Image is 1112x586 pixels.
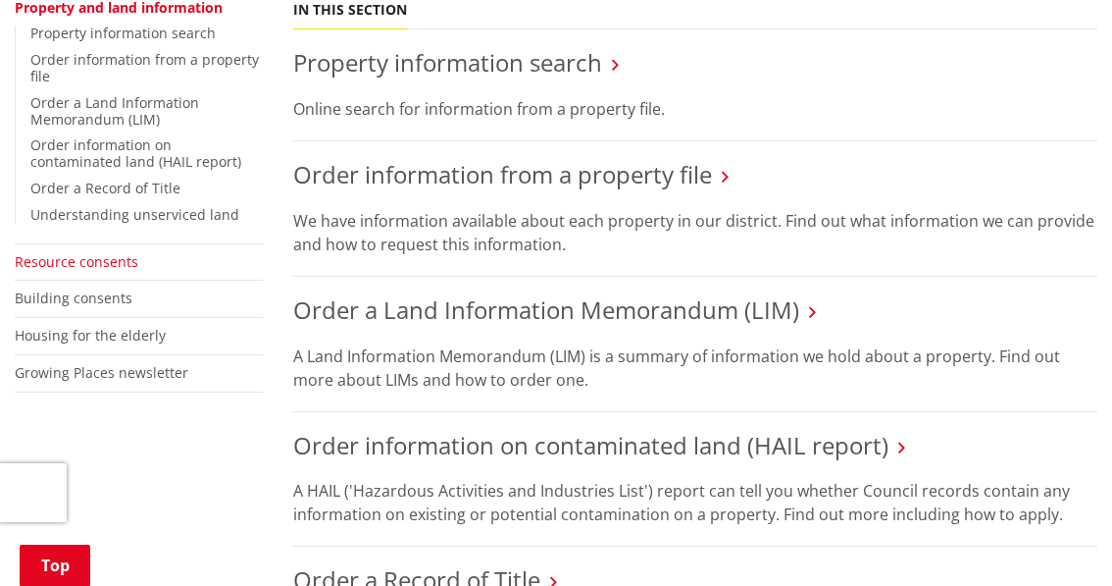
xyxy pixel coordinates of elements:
[1022,504,1092,574] iframe: Messenger Launcher
[15,289,132,307] a: Building consents
[30,205,239,224] a: Understanding unserviced land
[30,24,216,42] a: Property information search
[293,209,1098,256] p: We have information available about each property in our district. Find out what information we c...
[293,429,888,461] a: Order information on contaminated land (HAIL report)
[20,545,90,586] a: Top
[293,158,712,190] a: Order information from a property file
[293,46,602,79] a: Property information search
[293,345,1098,392] p: A Land Information Memorandum (LIM) is a summary of information we hold about a property. Find ou...
[293,2,407,19] h5: In this section
[293,293,799,326] a: Order a Land Information Memorandum (LIM)
[15,326,166,345] a: Housing for the elderly
[30,50,259,85] a: Order information from a property file
[293,97,1098,121] p: Online search for information from a property file.
[15,363,188,382] a: Growing Places newsletter
[293,479,1098,526] p: A HAIL ('Hazardous Activities and Industries List') report can tell you whether Council records c...
[30,135,241,171] a: Order information on contaminated land (HAIL report)
[15,252,138,271] a: Resource consents
[30,179,180,197] a: Order a Record of Title
[30,93,199,129] a: Order a Land Information Memorandum (LIM)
